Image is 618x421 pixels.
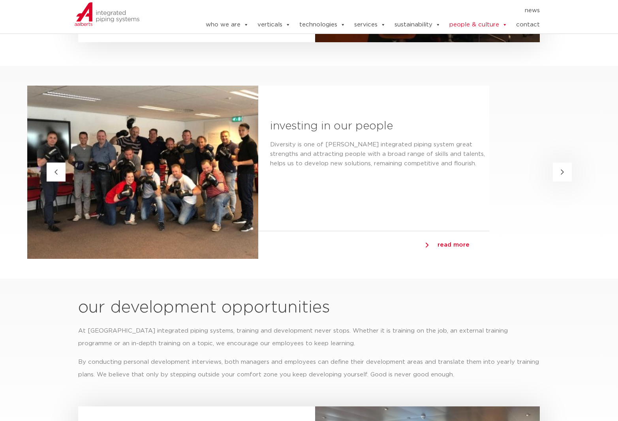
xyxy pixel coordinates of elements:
button: Previous slide [47,163,66,181]
span: read more [438,242,470,248]
a: news [525,4,540,17]
a: who we are [206,17,249,33]
a: verticals [257,17,291,33]
nav: Menu [182,4,540,17]
a: investing in our people [270,121,393,132]
p: At [GEOGRAPHIC_DATA] integrated piping systems, training and development never stops. Whether it ... [78,325,540,350]
a: services [354,17,386,33]
a: technologies [299,17,346,33]
a: people & culture [449,17,507,33]
a: contact [516,17,540,33]
h2: our development opportunities [78,298,540,317]
a: read more [426,239,470,251]
button: Next slide [553,163,572,181]
a: sustainability [394,17,441,33]
p: By conducting personal development interviews, both managers and employees can define their devel... [78,356,540,381]
p: Diversity is one of [PERSON_NAME] integrated piping system great strengths and attracting people ... [270,140,489,168]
